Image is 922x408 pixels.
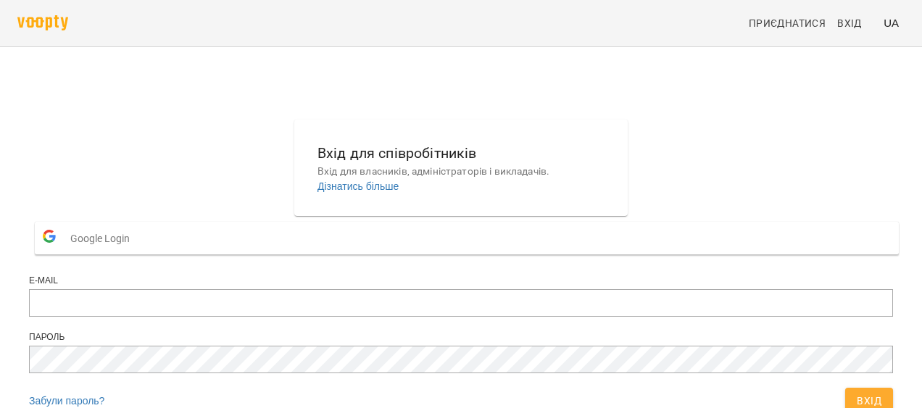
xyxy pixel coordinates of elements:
a: Забули пароль? [29,395,104,407]
div: E-mail [29,275,893,287]
a: Приєднатися [743,10,831,36]
button: UA [878,9,905,36]
img: voopty.png [17,15,68,30]
a: Вхід [831,10,878,36]
span: Google Login [70,224,137,253]
h6: Вхід для співробітників [317,142,605,165]
button: Вхід для співробітниківВхід для власників, адміністраторів і викладачів.Дізнатись більше [306,130,616,205]
span: UA [884,15,899,30]
span: Приєднатися [749,14,826,32]
a: Дізнатись більше [317,180,399,192]
span: Вхід [837,14,862,32]
button: Google Login [35,222,899,254]
div: Пароль [29,331,893,344]
p: Вхід для власників, адміністраторів і викладачів. [317,165,605,179]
